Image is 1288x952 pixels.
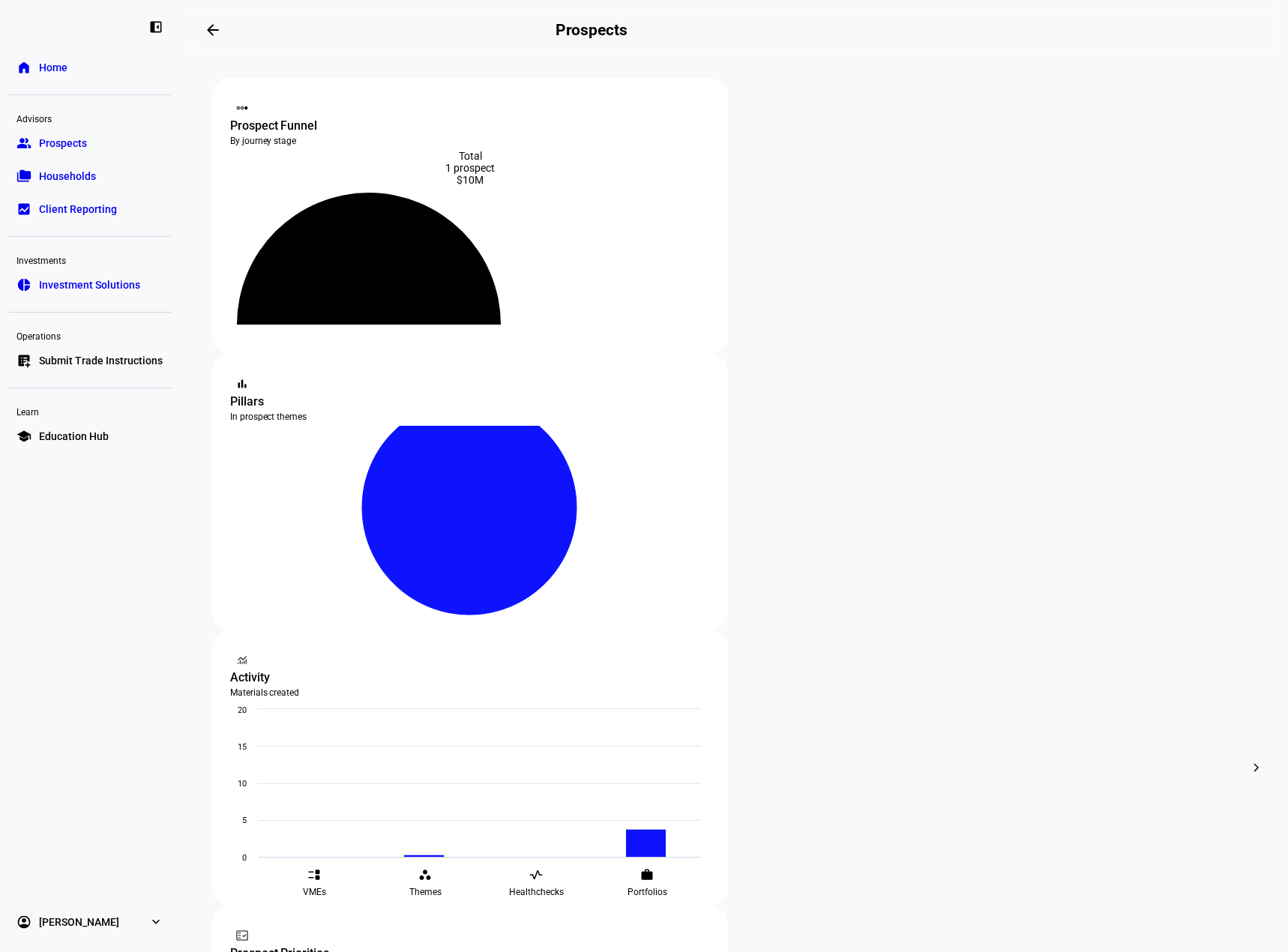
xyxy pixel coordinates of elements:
mat-icon: steppers [235,100,250,115]
span: Prospects [39,136,87,151]
eth-mat-symbol: workspaces [418,868,432,882]
text: 20 [238,705,247,715]
div: Learn [9,400,171,421]
span: Households [39,169,96,184]
div: By journey stage [230,135,710,147]
text: 5 [242,816,247,825]
div: In prospect themes [230,411,710,423]
span: [PERSON_NAME] [39,915,119,930]
eth-mat-symbol: home [16,60,31,75]
span: Portfolios [628,886,667,898]
mat-icon: bar_chart [235,376,250,391]
span: Education Hub [39,429,109,444]
span: VMEs [303,886,326,898]
span: Submit Trade Instructions [39,353,163,368]
mat-icon: chevron_right [1248,759,1266,777]
text: 10 [238,779,247,789]
span: Healthchecks [509,886,564,898]
eth-mat-symbol: vital_signs [529,868,543,882]
a: pie_chartInvestment Solutions [9,270,171,300]
mat-icon: monitoring [235,652,250,667]
eth-mat-symbol: event_list [307,868,321,882]
span: Investment Solutions [39,277,140,292]
div: Pillars [230,393,710,411]
eth-mat-symbol: bid_landscape [16,202,31,217]
eth-mat-symbol: left_panel_close [148,19,163,34]
div: Materials created [230,687,710,699]
div: Prospect Funnel [230,117,710,135]
eth-mat-symbol: expand_more [148,915,163,930]
span: Home [39,60,67,75]
eth-mat-symbol: work [640,868,654,882]
mat-icon: fact_check [235,928,250,943]
a: homeHome [9,52,171,82]
a: bid_landscapeClient Reporting [9,194,171,224]
span: Themes [409,886,442,898]
h2: Prospects [556,21,628,39]
div: $10M [230,174,710,186]
div: Advisors [9,107,171,128]
eth-mat-symbol: group [16,136,31,151]
eth-mat-symbol: folder_copy [16,169,31,184]
eth-mat-symbol: school [16,429,31,444]
eth-mat-symbol: pie_chart [16,277,31,292]
eth-mat-symbol: list_alt_add [16,353,31,368]
div: Operations [9,325,171,346]
div: Activity [230,669,710,687]
text: 15 [238,742,247,752]
div: Total [230,150,710,162]
eth-mat-symbol: account_circle [16,915,31,930]
text: 0 [242,853,247,863]
mat-icon: arrow_backwards [204,21,222,39]
a: folder_copyHouseholds [9,161,171,191]
div: Investments [9,249,171,270]
div: 1 prospect [230,162,710,174]
span: Client Reporting [39,202,117,217]
a: groupProspects [9,128,171,158]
